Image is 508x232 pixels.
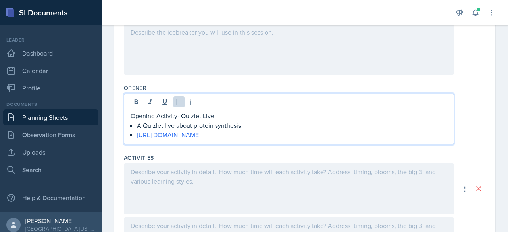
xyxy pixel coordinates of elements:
[3,101,98,108] div: Documents
[131,111,447,121] p: Opening Activity- Quizlet Live
[3,36,98,44] div: Leader
[3,45,98,61] a: Dashboard
[3,127,98,143] a: Observation Forms
[137,121,447,130] p: A Quizlet live about protein synthesis
[3,63,98,79] a: Calendar
[3,190,98,206] div: Help & Documentation
[3,162,98,178] a: Search
[3,80,98,96] a: Profile
[124,154,154,162] label: Activities
[137,130,200,139] a: [URL][DOMAIN_NAME]
[3,109,98,125] a: Planning Sheets
[124,84,146,92] label: Opener
[25,217,95,225] div: [PERSON_NAME]
[3,144,98,160] a: Uploads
